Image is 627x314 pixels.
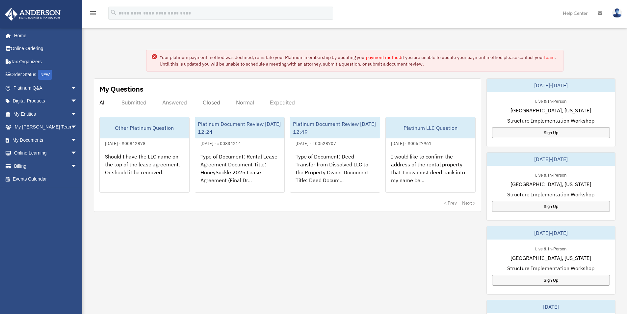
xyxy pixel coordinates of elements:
[5,68,87,82] a: Order StatusNEW
[487,153,615,166] div: [DATE]-[DATE]
[89,12,97,17] a: menu
[195,117,285,138] div: Platinum Document Review [DATE] 12:24
[195,117,285,193] a: Platinum Document Review [DATE] 12:24[DATE] - #00834214Type of Document: Rental Lease Agreement D...
[121,99,146,106] div: Submitted
[487,300,615,313] div: [DATE]
[290,117,380,138] div: Platinum Document Review [DATE] 12:49
[290,139,341,146] div: [DATE] - #00528707
[71,107,84,121] span: arrow_drop_down
[5,173,87,186] a: Events Calendar
[5,121,87,134] a: My [PERSON_NAME] Teamarrow_drop_down
[5,81,87,95] a: Platinum Q&Aarrow_drop_down
[3,8,63,21] img: Anderson Advisors Platinum Portal
[100,117,189,138] div: Other Platinum Question
[100,139,151,146] div: [DATE] - #00842878
[5,133,87,147] a: My Documentsarrow_drop_down
[5,147,87,160] a: Online Learningarrow_drop_down
[38,70,52,80] div: NEW
[544,54,555,60] a: team
[203,99,220,106] div: Closed
[71,147,84,160] span: arrow_drop_down
[160,54,558,67] div: Your platinum payment method was declined, reinstate your Platinum membership by updating your if...
[195,147,285,199] div: Type of Document: Rental Lease Agreement Document Title: HoneySuckle 2025 Lease Agreement (Final ...
[5,55,87,68] a: Tax Organizers
[386,117,475,138] div: Platinum LLC Question
[71,81,84,95] span: arrow_drop_down
[195,139,246,146] div: [DATE] - #00834214
[507,190,594,198] span: Structure Implementation Workshop
[99,84,144,94] div: My Questions
[366,54,401,60] a: payment method
[5,107,87,121] a: My Entitiesarrow_drop_down
[236,99,254,106] div: Normal
[270,99,295,106] div: Expedited
[510,106,591,114] span: [GEOGRAPHIC_DATA], [US_STATE]
[71,159,84,173] span: arrow_drop_down
[162,99,187,106] div: Answered
[386,139,437,146] div: [DATE] - #00527961
[492,201,610,212] a: Sign Up
[99,117,190,193] a: Other Platinum Question[DATE] - #00842878Should I have the LLC name on the top of the lease agree...
[507,117,594,125] span: Structure Implementation Workshop
[290,147,380,199] div: Type of Document: Deed Transfer from Dissolved LLC to the Property Owner Document Title: Deed Doc...
[510,254,591,262] span: [GEOGRAPHIC_DATA], [US_STATE]
[100,147,189,199] div: Should I have the LLC name on the top of the lease agreement. Or should it be removed.
[71,95,84,108] span: arrow_drop_down
[487,226,615,240] div: [DATE]-[DATE]
[530,245,572,252] div: Live & In-Person
[492,127,610,138] a: Sign Up
[530,97,572,104] div: Live & In-Person
[5,42,87,55] a: Online Ordering
[71,121,84,134] span: arrow_drop_down
[487,79,615,92] div: [DATE]-[DATE]
[290,117,380,193] a: Platinum Document Review [DATE] 12:49[DATE] - #00528707Type of Document: Deed Transfer from Disso...
[89,9,97,17] i: menu
[612,8,622,18] img: User Pic
[5,29,84,42] a: Home
[99,99,106,106] div: All
[5,95,87,108] a: Digital Productsarrow_drop_down
[510,180,591,188] span: [GEOGRAPHIC_DATA], [US_STATE]
[386,147,475,199] div: I would like to confirm the address of the rental property that I now must deed back into my name...
[110,9,117,16] i: search
[5,159,87,173] a: Billingarrow_drop_down
[530,171,572,178] div: Live & In-Person
[385,117,476,193] a: Platinum LLC Question[DATE] - #00527961I would like to confirm the address of the rental property...
[71,133,84,147] span: arrow_drop_down
[507,264,594,272] span: Structure Implementation Workshop
[492,275,610,286] a: Sign Up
